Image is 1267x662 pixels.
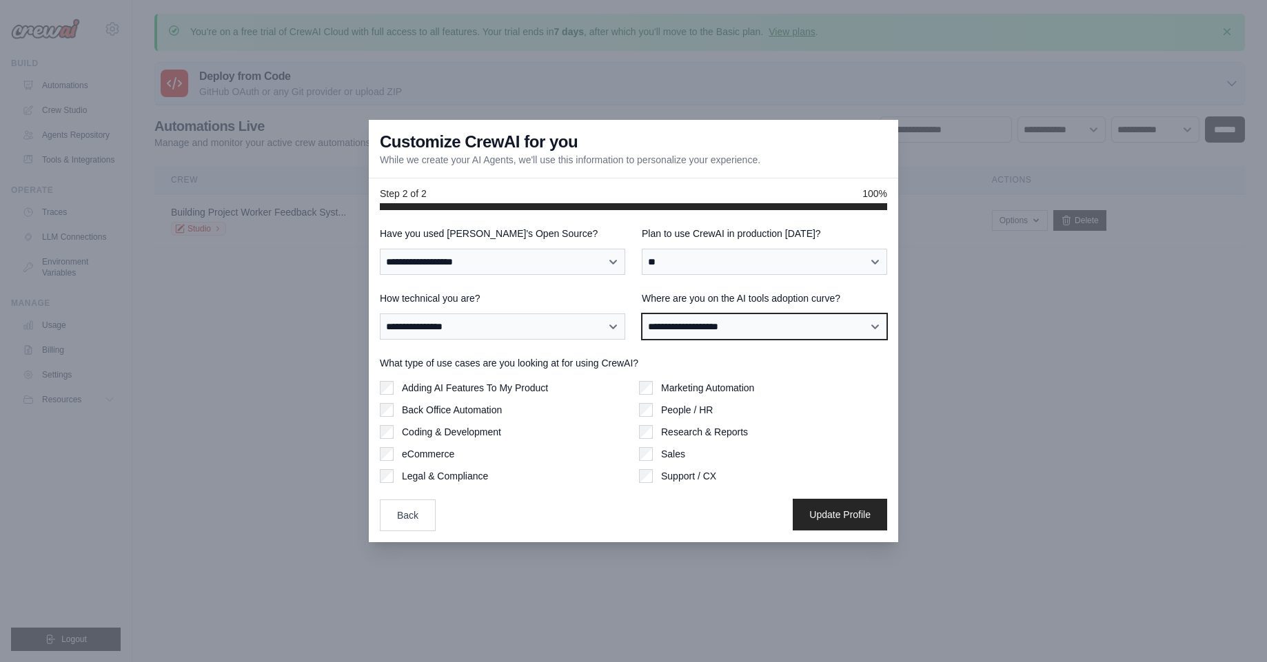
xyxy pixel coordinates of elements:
[642,291,887,305] label: Where are you on the AI tools adoption curve?
[380,131,578,153] h3: Customize CrewAI for you
[862,187,887,200] span: 100%
[661,447,685,461] label: Sales
[402,381,548,395] label: Adding AI Features To My Product
[380,187,427,200] span: Step 2 of 2
[402,425,501,439] label: Coding & Development
[380,356,887,370] label: What type of use cases are you looking at for using CrewAI?
[402,447,454,461] label: eCommerce
[793,499,887,530] button: Update Profile
[380,227,625,240] label: Have you used [PERSON_NAME]'s Open Source?
[402,403,502,417] label: Back Office Automation
[380,291,625,305] label: How technical you are?
[661,425,748,439] label: Research & Reports
[380,499,436,531] button: Back
[642,227,887,240] label: Plan to use CrewAI in production [DATE]?
[661,469,716,483] label: Support / CX
[380,153,760,167] p: While we create your AI Agents, we'll use this information to personalize your experience.
[661,403,713,417] label: People / HR
[402,469,488,483] label: Legal & Compliance
[661,381,754,395] label: Marketing Automation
